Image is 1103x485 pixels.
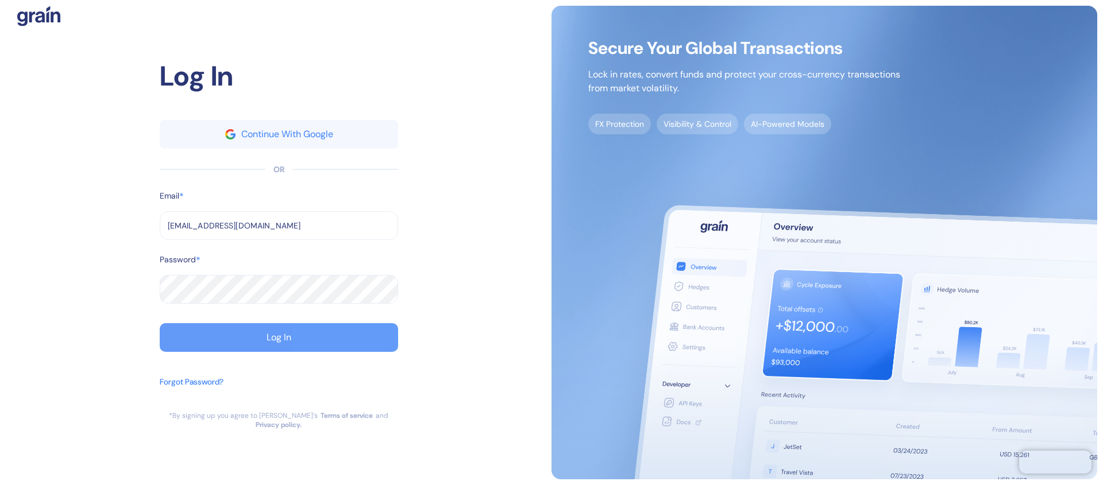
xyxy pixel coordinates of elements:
[17,6,60,26] img: logo
[267,333,291,342] div: Log In
[588,68,900,95] p: Lock in rates, convert funds and protect your cross-currency transactions from market volatility.
[160,254,196,266] label: Password
[160,323,398,352] button: Log In
[1019,451,1092,474] iframe: Chatra live chat
[376,411,388,420] div: and
[551,6,1097,479] img: signup-main-image
[160,190,179,202] label: Email
[588,42,900,54] span: Secure Your Global Transactions
[321,411,373,420] a: Terms of service
[744,114,831,134] span: AI-Powered Models
[160,56,398,97] div: Log In
[169,411,318,420] div: *By signing up you agree to [PERSON_NAME]’s
[256,420,302,429] a: Privacy policy.
[160,120,398,149] button: googleContinue With Google
[657,114,738,134] span: Visibility & Control
[241,130,333,139] div: Continue With Google
[160,376,223,388] div: Forgot Password?
[273,164,284,176] div: OR
[160,370,223,411] button: Forgot Password?
[588,114,651,134] span: FX Protection
[160,211,398,240] input: example@email.com
[225,129,236,139] img: google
